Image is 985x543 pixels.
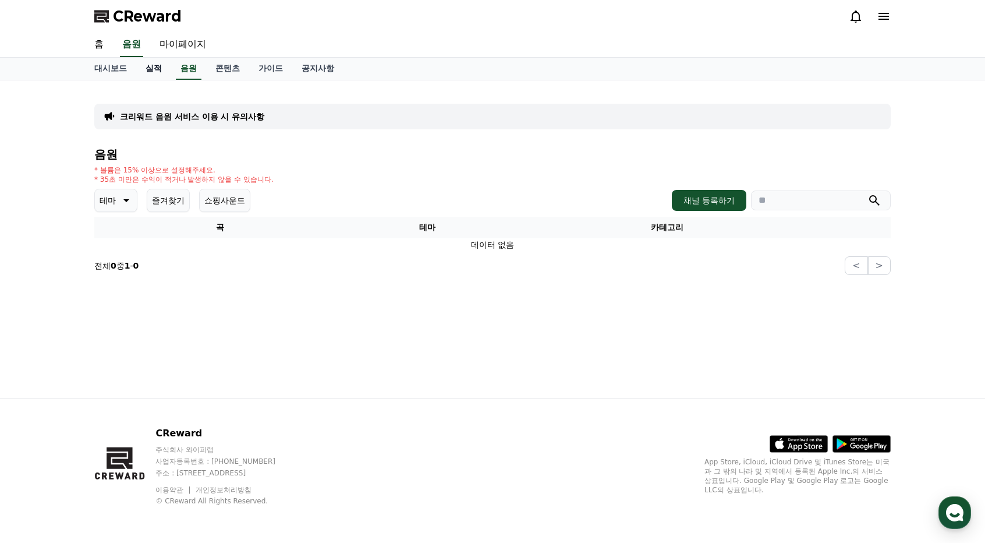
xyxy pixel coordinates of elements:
div: 문제가 해결되었다니 다행입니다. [34,296,164,308]
div: 새로운 메시지입니다. [80,107,150,121]
button: < [845,256,867,275]
a: 음원 [176,58,201,80]
strong: 1 [125,261,130,270]
th: 카테고리 [509,217,825,238]
p: * 35초 미만은 수익이 적거나 발생하지 않을 수 있습니다. [94,175,274,184]
button: 즐겨찾기 [147,189,190,212]
h4: 음원 [94,148,891,161]
img: thumbnail [55,226,221,252]
p: 주식회사 와이피랩 [155,445,297,454]
button: 채널 등록하기 [672,190,746,211]
button: 테마 [94,189,137,212]
span: CReward [113,7,182,26]
div: Creward [63,6,107,19]
div: 몇 분 내 답변 받으실 수 있어요 [63,19,161,29]
a: 실적 [136,58,171,80]
a: 크리워드 음원 서비스 이용 시 유의사항 [120,111,264,122]
a: CReward [94,7,182,26]
div: 문제없이 표기가 되는것으로 확인됩니다. [34,83,197,94]
a: 홈 [85,33,113,57]
th: 곡 [94,217,345,238]
a: 음원 [120,33,143,57]
a: 가이드 [249,58,292,80]
p: © CReward All Rights Reserved. [155,496,297,506]
button: > [868,256,891,275]
div: 유저님의 계정의 국가IP로 내부확인을 진행하였을 때, [34,59,197,83]
p: 주소 : [STREET_ADDRESS] [155,468,297,478]
button: 쇼핑사운드 [199,189,250,212]
th: 테마 [345,217,509,238]
div: 아하~ 브라우저 자동번역 때문에 이렇게 보이는거군요.. '영상실적'이 '영상통화'로 보여서요. 답변 감사합니다^^ [59,169,213,204]
a: 마이페이지 [150,33,215,57]
p: 전체 중 - [94,260,139,271]
td: 데이터 없음 [94,238,891,252]
a: 대시보드 [85,58,136,80]
div: 브라우저 자동번역이나 그런걸 이용하신 걸까요? [34,30,197,54]
a: 공지사항 [292,58,343,80]
div: 감사합니다. [34,313,164,325]
p: App Store, iCloud, iCloud Drive 및 iTunes Store는 미국과 그 밖의 나라 및 지역에서 등록된 Apple Inc.의 서비스 상표입니다. Goo... [704,457,891,495]
strong: 0 [111,261,116,270]
p: 테마 [100,192,116,209]
p: 사업자등록번호 : [PHONE_NUMBER] [155,457,297,466]
a: 콘텐츠 [206,58,249,80]
p: * 볼륨은 15% 이상으로 설정해주세요. [94,165,274,175]
p: CReward [155,426,297,440]
a: 개인정보처리방침 [196,486,251,494]
a: 이용약관 [155,486,192,494]
strong: 0 [133,261,139,270]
